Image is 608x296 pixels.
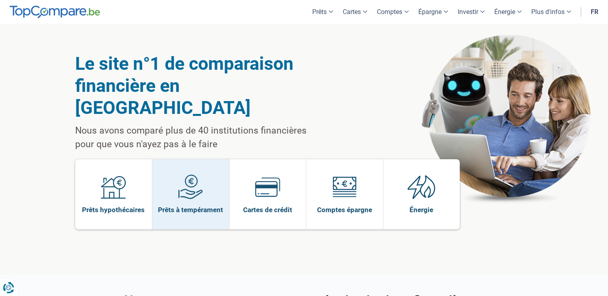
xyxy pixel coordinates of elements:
[178,174,203,199] img: Prêts à tempérament
[101,174,126,199] img: Prêts hypothécaires
[75,53,327,119] h1: Le site n°1 de comparaison financière en [GEOGRAPHIC_DATA]
[75,124,327,151] p: Nous avons comparé plus de 40 institutions financières pour que vous n'ayez pas à le faire
[409,205,433,214] span: Énergie
[229,159,306,229] a: Cartes de crédit Cartes de crédit
[152,159,229,229] a: Prêts à tempérament Prêts à tempérament
[82,205,145,214] span: Prêts hypothécaires
[383,159,460,229] a: Énergie Énergie
[158,205,223,214] span: Prêts à tempérament
[407,174,436,199] img: Énergie
[306,159,383,229] a: Comptes épargne Comptes épargne
[332,174,357,199] img: Comptes épargne
[255,174,280,199] img: Cartes de crédit
[75,159,152,229] a: Prêts hypothécaires Prêts hypothécaires
[10,6,100,18] img: TopCompare
[243,205,292,214] span: Cartes de crédit
[317,205,372,214] span: Comptes épargne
